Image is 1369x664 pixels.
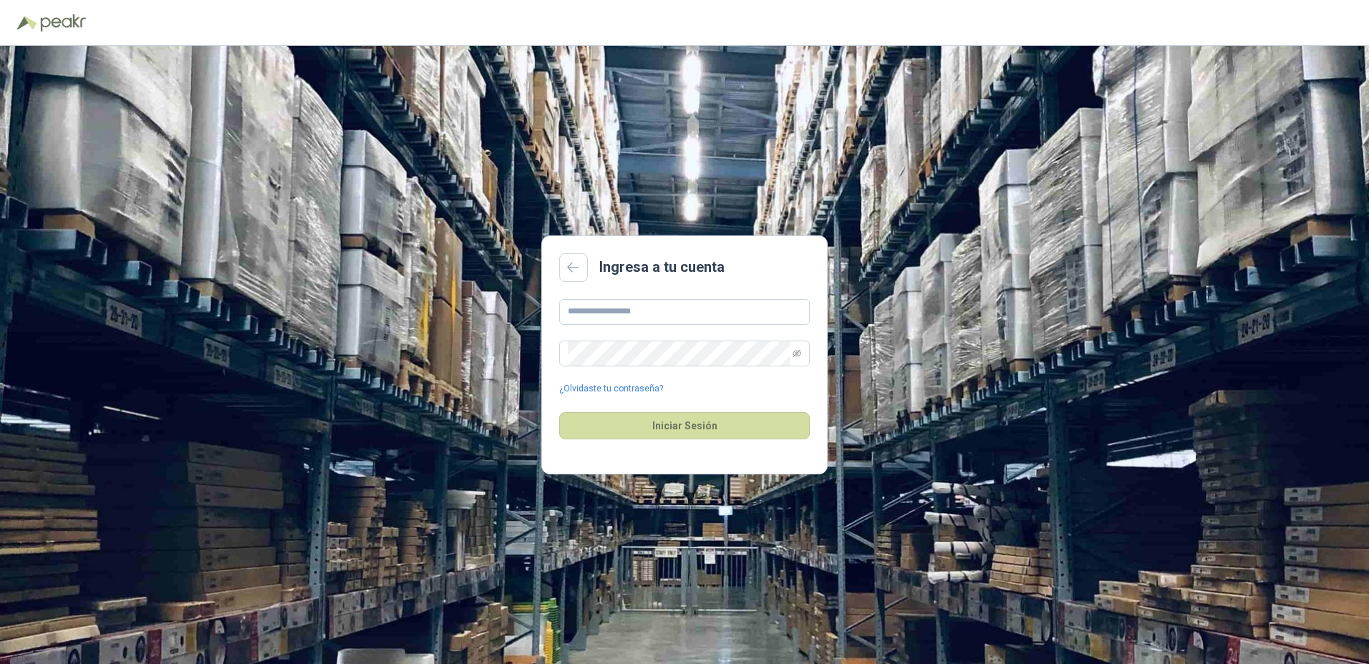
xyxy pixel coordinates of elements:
img: Peakr [40,14,86,31]
button: Iniciar Sesión [559,412,810,439]
span: eye-invisible [793,349,801,358]
a: ¿Olvidaste tu contraseña? [559,382,663,396]
img: Logo [17,16,37,30]
h2: Ingresa a tu cuenta [599,256,725,278]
